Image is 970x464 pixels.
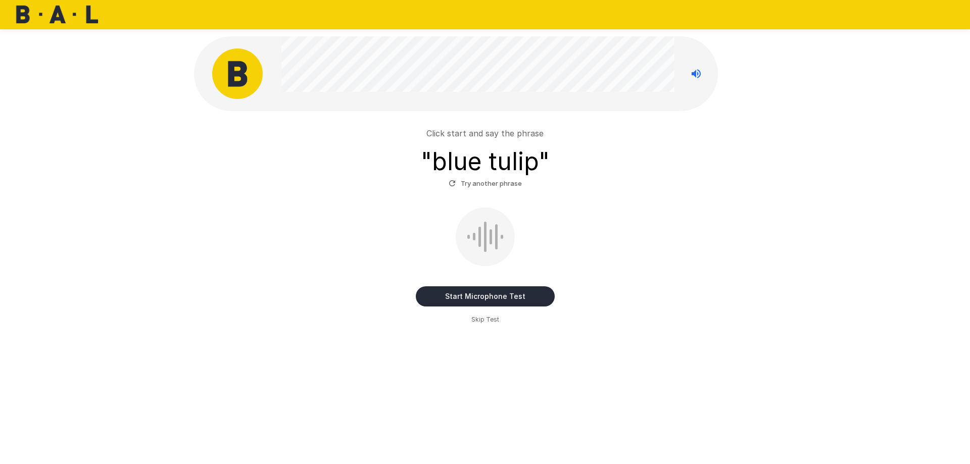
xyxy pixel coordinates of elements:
img: bal_avatar.png [212,48,263,99]
span: Skip Test [471,315,499,325]
button: Stop reading questions aloud [686,64,706,84]
button: Try another phrase [446,176,524,191]
p: Click start and say the phrase [426,127,544,139]
button: Start Microphone Test [416,286,555,306]
h3: " blue tulip " [421,147,550,176]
